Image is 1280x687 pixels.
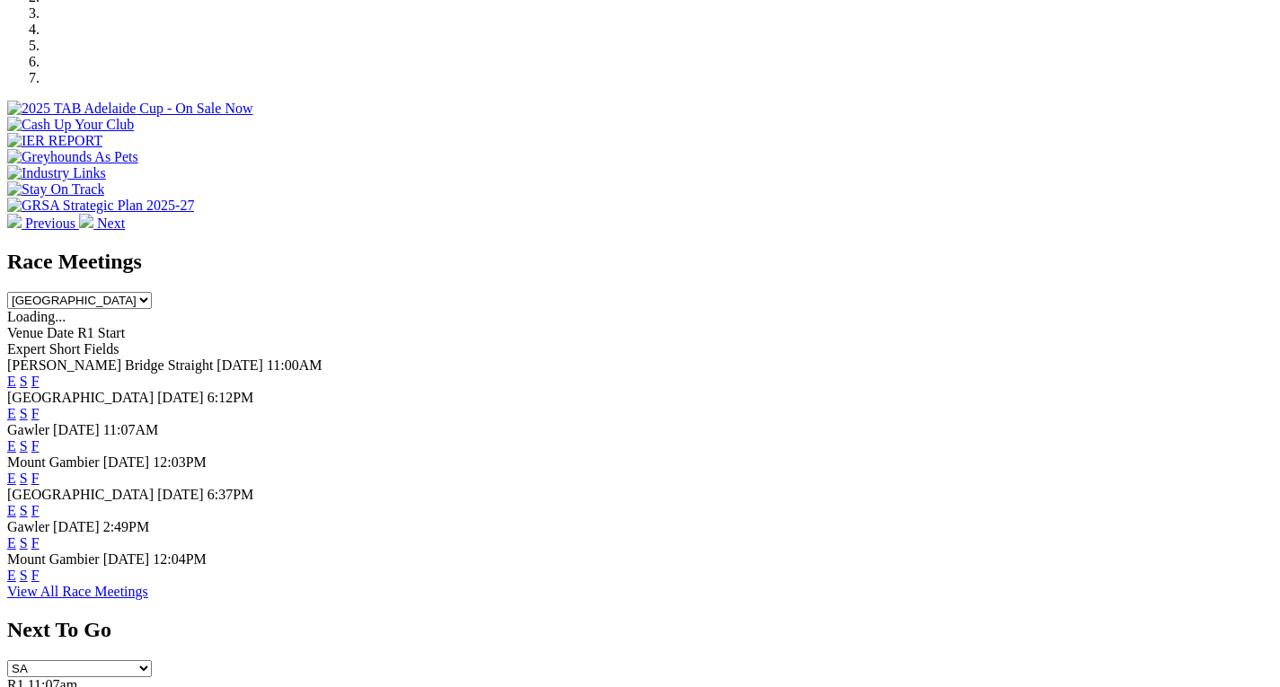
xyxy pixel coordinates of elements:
a: Next [79,216,125,231]
span: Expert [7,341,46,357]
span: [DATE] [157,487,204,502]
span: Gawler [7,519,49,534]
span: R1 Start [77,325,125,340]
a: E [7,374,16,389]
a: E [7,535,16,550]
a: S [20,471,28,486]
span: Fields [84,341,119,357]
img: Greyhounds As Pets [7,149,138,165]
a: F [31,535,40,550]
img: chevron-right-pager-white.svg [79,214,93,228]
a: S [20,438,28,454]
span: [DATE] [53,519,100,534]
img: Cash Up Your Club [7,117,134,133]
span: Venue [7,325,43,340]
a: S [20,374,28,389]
span: Gawler [7,422,49,437]
a: S [20,406,28,421]
span: [DATE] [53,422,100,437]
img: GRSA Strategic Plan 2025-27 [7,198,194,214]
span: [PERSON_NAME] Bridge Straight [7,357,213,373]
a: E [7,503,16,518]
span: [GEOGRAPHIC_DATA] [7,390,154,405]
span: [DATE] [103,454,150,470]
a: E [7,568,16,583]
img: Industry Links [7,165,106,181]
span: 11:00AM [267,357,322,373]
span: 12:04PM [153,551,207,567]
img: Stay On Track [7,181,104,198]
a: F [31,406,40,421]
h2: Next To Go [7,618,1273,642]
a: S [20,568,28,583]
span: 6:37PM [207,487,254,502]
a: F [31,568,40,583]
span: 2:49PM [103,519,150,534]
a: Previous [7,216,79,231]
a: S [20,535,28,550]
span: [DATE] [216,357,263,373]
a: View All Race Meetings [7,584,148,599]
span: [DATE] [103,551,150,567]
a: E [7,406,16,421]
span: 12:03PM [153,454,207,470]
a: E [7,438,16,454]
a: S [20,503,28,518]
span: Date [47,325,74,340]
span: Short [49,341,81,357]
span: [GEOGRAPHIC_DATA] [7,487,154,502]
a: F [31,438,40,454]
span: Next [97,216,125,231]
a: F [31,471,40,486]
span: Mount Gambier [7,454,100,470]
span: 6:12PM [207,390,254,405]
img: 2025 TAB Adelaide Cup - On Sale Now [7,101,253,117]
img: IER REPORT [7,133,102,149]
img: chevron-left-pager-white.svg [7,214,22,228]
a: F [31,503,40,518]
span: Previous [25,216,75,231]
h2: Race Meetings [7,250,1273,274]
span: 11:07AM [103,422,159,437]
a: F [31,374,40,389]
span: [DATE] [157,390,204,405]
a: E [7,471,16,486]
span: Loading... [7,309,66,324]
span: Mount Gambier [7,551,100,567]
